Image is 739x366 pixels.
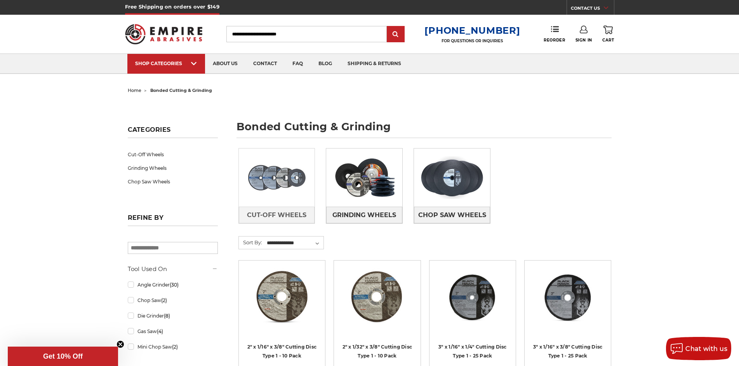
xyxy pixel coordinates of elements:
[414,151,490,204] img: Chop Saw Wheels
[128,309,218,323] a: Die Grinder
[239,151,315,204] img: Cut-Off Wheels
[128,264,218,274] h5: Tool Used On
[340,54,409,74] a: shipping & returns
[571,4,614,15] a: CONTACT US
[244,266,320,341] a: 2" x 1/16" x 3/8" Cut Off Wheel
[128,214,218,226] h5: Refine by
[602,38,614,43] span: Cart
[339,266,415,341] a: 2" x 1/32" x 3/8" Cut Off Wheel
[164,313,170,319] span: (8)
[442,266,504,328] img: 3” x .0625” x 1/4” Die Grinder Cut-Off Wheels by Black Hawk Abrasives
[117,340,124,348] button: Close teaser
[157,328,163,334] span: (4)
[239,237,262,248] label: Sort By:
[255,289,309,305] a: Quick view
[388,27,403,42] input: Submit
[350,289,404,305] a: Quick view
[125,19,203,49] img: Empire Abrasives
[251,266,313,328] img: 2" x 1/16" x 3/8" Cut Off Wheel
[128,293,218,307] a: Chop Saw
[576,38,592,43] span: Sign In
[326,151,402,204] img: Grinding Wheels
[266,237,323,249] select: Sort By:
[414,207,490,223] a: Chop Saw Wheels
[533,344,603,359] a: 3" x 1/16" x 3/8" Cutting Disc Type 1 - 25 Pack
[128,148,218,161] a: Cut-Off Wheels
[326,207,402,223] a: Grinding Wheels
[128,88,141,93] a: home
[343,344,412,359] a: 2" x 1/32" x 3/8" Cutting Disc Type 1 - 10 Pack
[530,266,605,341] a: 3" x 1/16" x 3/8" Cutting Disc
[128,278,218,292] a: Angle Grinder
[43,352,83,360] span: Get 10% Off
[135,60,197,66] div: SHOP CATEGORIES
[128,126,218,138] h5: Categories
[150,88,212,93] span: bonded cutting & grinding
[544,26,565,42] a: Reorder
[205,54,245,74] a: about us
[128,161,218,175] a: Grinding Wheels
[435,266,510,341] a: 3” x .0625” x 1/4” Die Grinder Cut-Off Wheels by Black Hawk Abrasives
[332,209,396,222] span: Grinding Wheels
[239,207,315,223] a: Cut-Off Wheels
[438,344,507,359] a: 3" x 1/16" x 1/4" Cutting Disc Type 1 - 25 Pack
[285,54,311,74] a: faq
[537,266,599,328] img: 3" x 1/16" x 3/8" Cutting Disc
[247,344,317,359] a: 2" x 1/16" x 3/8" Cutting Disc Type 1 - 10 Pack
[236,121,612,138] h1: bonded cutting & grinding
[161,297,167,303] span: (2)
[128,325,218,338] a: Gas Saw
[424,38,520,43] p: FOR QUESTIONS OR INQUIRIES
[8,347,118,366] div: Get 10% OffClose teaser
[544,38,565,43] span: Reorder
[247,209,306,222] span: Cut-Off Wheels
[418,209,486,222] span: Chop Saw Wheels
[128,340,218,354] a: Mini Chop Saw
[446,289,499,305] a: Quick view
[346,266,408,328] img: 2" x 1/32" x 3/8" Cut Off Wheel
[541,289,595,305] a: Quick view
[172,344,178,350] span: (2)
[311,54,340,74] a: blog
[685,345,727,352] span: Chat with us
[170,282,179,288] span: (30)
[128,175,218,188] a: Chop Saw Wheels
[602,26,614,43] a: Cart
[666,337,731,360] button: Chat with us
[245,54,285,74] a: contact
[424,25,520,36] a: [PHONE_NUMBER]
